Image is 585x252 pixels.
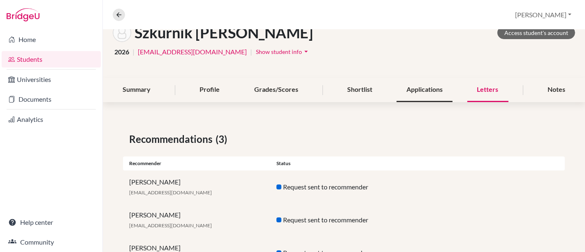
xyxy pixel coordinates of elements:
a: Community [2,234,101,250]
div: Shortlist [337,78,382,102]
a: Help center [2,214,101,231]
div: Status [270,160,418,167]
span: Show student info [256,48,302,55]
button: [PERSON_NAME] [511,7,575,23]
div: Profile [190,78,230,102]
span: (3) [216,132,230,147]
a: Access student's account [497,26,575,39]
div: Summary [113,78,160,102]
a: Home [2,31,101,48]
button: Show student infoarrow_drop_down [255,45,311,58]
div: Letters [467,78,508,102]
div: Applications [397,78,453,102]
span: | [132,47,135,57]
span: Recommendations [129,132,216,147]
div: Request sent to recommender [270,215,418,225]
h1: Szkurnik [PERSON_NAME] [135,24,313,42]
img: Bridge-U [7,8,39,21]
a: Students [2,51,101,68]
span: [EMAIL_ADDRESS][DOMAIN_NAME] [129,189,212,196]
span: | [250,47,252,57]
div: Recommender [123,160,270,167]
div: Notes [538,78,575,102]
div: Request sent to recommender [270,182,418,192]
a: [EMAIL_ADDRESS][DOMAIN_NAME] [138,47,247,57]
span: 2026 [114,47,129,57]
a: Universities [2,71,101,88]
span: [EMAIL_ADDRESS][DOMAIN_NAME] [129,222,212,229]
div: Grades/Scores [244,78,308,102]
a: Documents [2,91,101,107]
img: Victor Alberto Szkurnik DoRio's avatar [113,23,131,42]
div: [PERSON_NAME] [123,210,270,230]
i: arrow_drop_down [302,47,310,56]
div: [PERSON_NAME] [123,177,270,197]
a: Analytics [2,111,101,128]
